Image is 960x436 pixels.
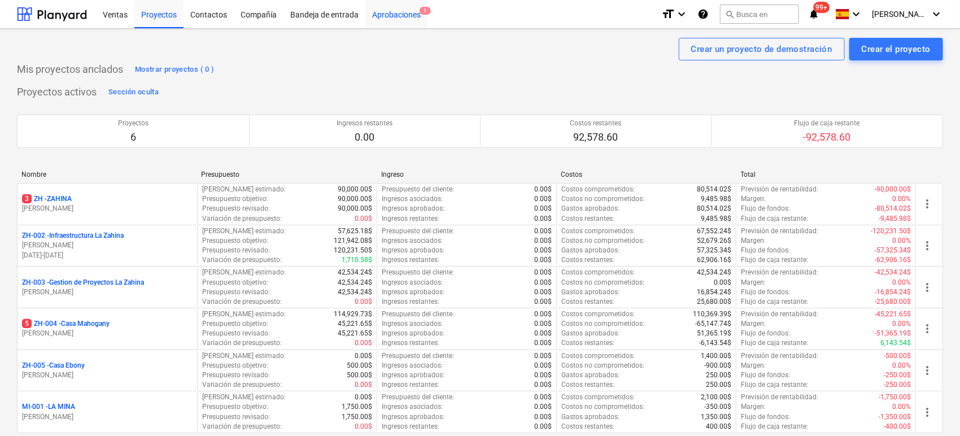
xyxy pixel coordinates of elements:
[22,278,193,297] div: ZH-003 -Gestion de Proyectos La Zahina[PERSON_NAME]
[706,422,731,431] p: 400.00$
[691,42,832,56] div: Crear un proyecto de demostración
[880,338,911,348] p: 6,143.54$
[795,130,860,144] p: -92,578.60
[534,402,552,412] p: 0.00$
[701,214,731,224] p: 9,485.98$
[814,2,830,13] span: 99+
[382,393,454,402] p: Presupuesto del cliente :
[741,309,818,319] p: Previsión de rentabilidad :
[701,194,731,204] p: 9,485.98$
[382,412,444,422] p: Ingresos aprobados :
[22,370,193,380] p: [PERSON_NAME]
[561,214,614,224] p: Costos restantes :
[875,287,911,297] p: -16,854.24$
[382,297,439,307] p: Ingresos restantes :
[534,309,552,319] p: 0.00$
[22,231,193,260] div: ZH-002 -Infraestructura La Zahina[PERSON_NAME][DATE]-[DATE]
[338,194,372,204] p: 90,000.00$
[382,319,443,329] p: Ingresos asociados :
[202,422,282,431] p: Variación de presupuesto :
[675,7,688,21] i: keyboard_arrow_down
[862,42,931,56] div: Crear el proyecto
[741,204,790,213] p: Flujo de fondos :
[202,297,282,307] p: Variación de presupuesto :
[679,38,845,60] button: Crear un proyecto de demostración
[892,319,911,329] p: 0.00%
[701,393,731,402] p: 2,100.00$
[706,380,731,390] p: 250.00$
[561,402,644,412] p: Costos no comprometidos :
[884,351,911,361] p: -500.00$
[741,236,766,246] p: Margen :
[561,370,619,380] p: Gastos aprobados :
[334,236,372,246] p: 121,942.08$
[884,370,911,380] p: -250.00$
[725,10,734,19] span: search
[875,309,911,319] p: -45,221.65$
[741,412,790,422] p: Flujo de fondos :
[382,309,454,319] p: Presupuesto del cliente :
[534,338,552,348] p: 0.00$
[875,246,911,255] p: -57,325.34$
[202,380,282,390] p: Variación de presupuesto :
[202,319,268,329] p: Presupuesto objetivo :
[920,281,934,294] span: more_vert
[202,236,268,246] p: Presupuesto objetivo :
[355,393,372,402] p: 0.00$
[741,319,766,329] p: Margen :
[697,7,709,21] i: Base de conocimientos
[741,214,808,224] p: Flujo de caja restante :
[697,287,731,297] p: 16,854.24$
[701,412,731,422] p: 1,350.00$
[382,287,444,297] p: Ingresos aprobados :
[693,309,731,319] p: 110,369.39$
[382,194,443,204] p: Ingresos asociados :
[720,5,799,24] button: Busca en
[884,422,911,431] p: -400.00$
[202,370,270,380] p: Presupuesto revisado :
[338,268,372,277] p: 42,534.24$
[118,119,149,128] p: Proyectos
[22,241,193,250] p: [PERSON_NAME]
[22,231,124,241] p: ZH-002 - Infraestructura La Zahina
[22,329,193,338] p: [PERSON_NAME]
[202,278,268,287] p: Presupuesto objetivo :
[338,319,372,329] p: 45,221.65$
[561,329,619,338] p: Gastos aprobados :
[22,251,193,260] p: [DATE] - [DATE]
[355,380,372,390] p: 0.00$
[382,236,443,246] p: Ingresos asociados :
[875,297,911,307] p: -25,680.00$
[741,361,766,370] p: Margen :
[382,226,454,236] p: Presupuesto del cliente :
[561,268,635,277] p: Costos comprometidos :
[382,351,454,361] p: Presupuesto del cliente :
[534,194,552,204] p: 0.00$
[202,214,282,224] p: Variación de presupuesto :
[534,204,552,213] p: 0.00$
[17,85,97,99] p: Proyectos activos
[338,204,372,213] p: 90,000.00$
[875,185,911,194] p: -90,000.00$
[879,393,911,402] p: -1,750.00$
[561,185,635,194] p: Costos comprometidos :
[22,194,32,203] span: 3
[22,361,85,370] p: ZH-005 - Casa Ebony
[334,246,372,255] p: 120,231.50$
[741,393,818,402] p: Previsión de rentabilidad :
[22,402,193,421] div: MI-001 -LA MINA[PERSON_NAME]
[704,402,731,412] p: -350.00$
[875,204,911,213] p: -80,514.02$
[534,236,552,246] p: 0.00$
[695,319,731,329] p: -65,147.74$
[561,246,619,255] p: Gastos aprobados :
[22,194,193,213] div: 3ZH -ZAHINA[PERSON_NAME]
[338,329,372,338] p: 45,221.65$
[382,278,443,287] p: Ingresos asociados :
[534,226,552,236] p: 0.00$
[570,119,622,128] p: Costos restantes
[534,370,552,380] p: 0.00$
[202,338,282,348] p: Variación de presupuesto :
[849,7,863,21] i: keyboard_arrow_down
[202,226,286,236] p: [PERSON_NAME] estimado :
